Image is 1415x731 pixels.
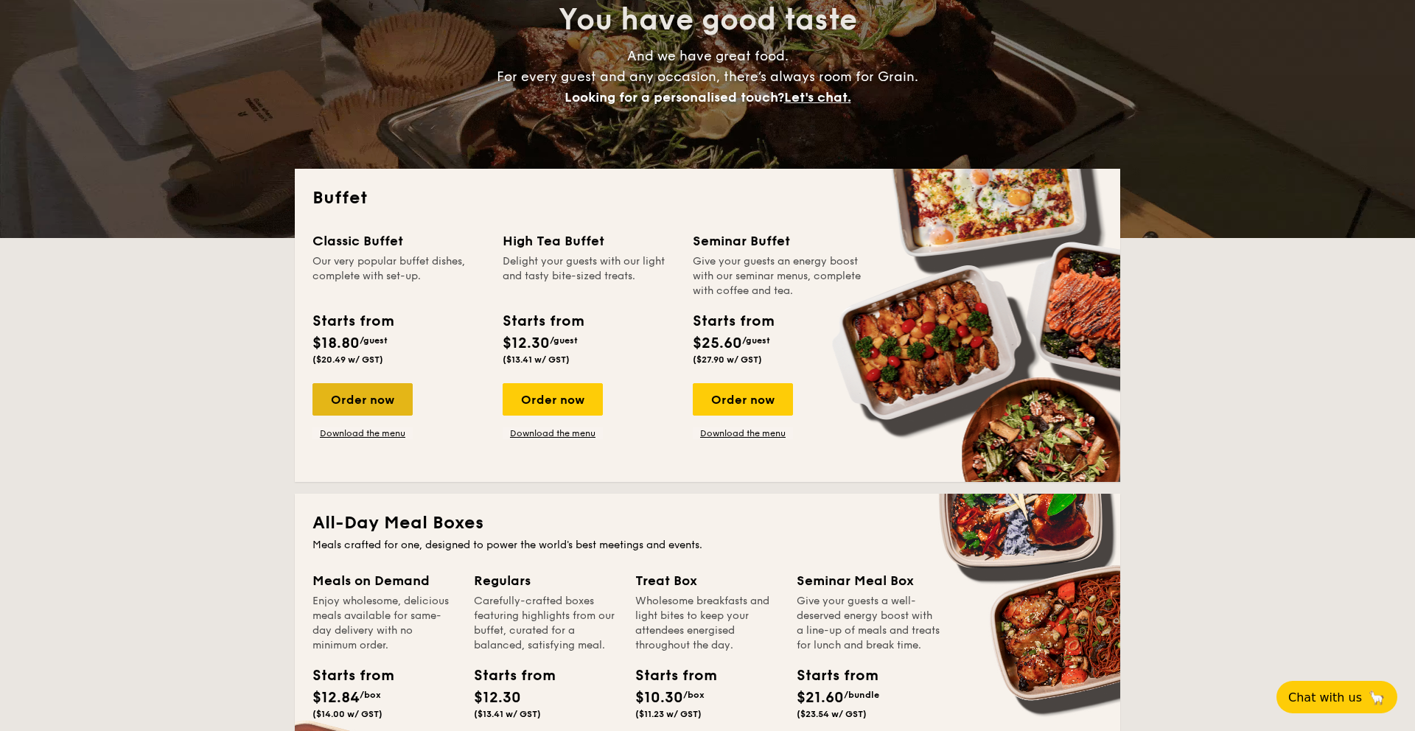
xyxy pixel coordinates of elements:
[693,427,793,439] a: Download the menu
[312,594,456,653] div: Enjoy wholesome, delicious meals available for same-day delivery with no minimum order.
[312,335,360,352] span: $18.80
[693,231,865,251] div: Seminar Buffet
[797,665,863,687] div: Starts from
[635,689,683,707] span: $10.30
[503,335,550,352] span: $12.30
[559,2,857,38] span: You have good taste
[312,570,456,591] div: Meals on Demand
[693,310,773,332] div: Starts from
[312,354,383,365] span: ($20.49 w/ GST)
[312,310,393,332] div: Starts from
[312,427,413,439] a: Download the menu
[635,709,702,719] span: ($11.23 w/ GST)
[360,335,388,346] span: /guest
[312,254,485,298] div: Our very popular buffet dishes, complete with set-up.
[797,570,940,591] div: Seminar Meal Box
[1276,681,1397,713] button: Chat with us🦙
[742,335,770,346] span: /guest
[312,231,485,251] div: Classic Buffet
[503,310,583,332] div: Starts from
[474,689,521,707] span: $12.30
[474,570,618,591] div: Regulars
[360,690,381,700] span: /box
[312,709,382,719] span: ($14.00 w/ GST)
[503,254,675,298] div: Delight your guests with our light and tasty bite-sized treats.
[693,254,865,298] div: Give your guests an energy boost with our seminar menus, complete with coffee and tea.
[565,89,784,105] span: Looking for a personalised touch?
[474,594,618,653] div: Carefully-crafted boxes featuring highlights from our buffet, curated for a balanced, satisfying ...
[693,335,742,352] span: $25.60
[503,427,603,439] a: Download the menu
[312,511,1103,535] h2: All-Day Meal Boxes
[312,689,360,707] span: $12.84
[683,690,705,700] span: /box
[312,538,1103,553] div: Meals crafted for one, designed to power the world's best meetings and events.
[797,709,867,719] span: ($23.54 w/ GST)
[312,383,413,416] div: Order now
[635,594,779,653] div: Wholesome breakfasts and light bites to keep your attendees energised throughout the day.
[1368,689,1386,706] span: 🦙
[312,665,379,687] div: Starts from
[503,383,603,416] div: Order now
[693,354,762,365] span: ($27.90 w/ GST)
[797,594,940,653] div: Give your guests a well-deserved energy boost with a line-up of meals and treats for lunch and br...
[635,570,779,591] div: Treat Box
[844,690,879,700] span: /bundle
[474,665,540,687] div: Starts from
[797,689,844,707] span: $21.60
[784,89,851,105] span: Let's chat.
[693,383,793,416] div: Order now
[550,335,578,346] span: /guest
[503,231,675,251] div: High Tea Buffet
[635,665,702,687] div: Starts from
[497,48,918,105] span: And we have great food. For every guest and any occasion, there’s always room for Grain.
[312,186,1103,210] h2: Buffet
[1288,690,1362,704] span: Chat with us
[474,709,541,719] span: ($13.41 w/ GST)
[503,354,570,365] span: ($13.41 w/ GST)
